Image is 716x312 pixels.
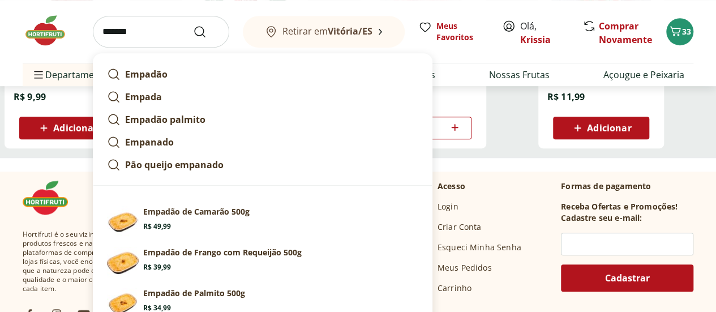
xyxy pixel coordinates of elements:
a: Meus Favoritos [418,20,488,43]
a: Empada [102,86,423,108]
p: Formas de pagamento [561,181,693,192]
p: Empadão de Frango com Requeijão 500g [143,247,302,258]
h3: Cadastre seu e-mail: [561,212,642,224]
img: Empadão de Frango com Requeijão 500g [107,247,139,279]
span: R$ 11,99 [547,91,585,103]
a: Comprar Novamente [599,20,652,46]
a: Login [438,201,458,212]
span: Cadastrar [605,273,650,283]
a: Nossas Frutas [489,68,550,82]
a: Empadão palmito [102,108,423,131]
a: Krissia [520,33,551,46]
a: Açougue e Peixaria [603,68,684,82]
span: Departamentos [32,61,113,88]
span: Adicionar [53,123,97,133]
p: Empadão de Palmito 500g [143,288,245,299]
strong: Empadão palmito [125,113,205,126]
a: Meus Pedidos [438,262,492,273]
button: Retirar emVitória/ES [243,16,405,48]
a: Empadão de Camarão 500gEmpadão de Camarão 500gR$ 49,99 [102,202,423,242]
strong: Empadão [125,68,168,80]
span: R$ 39,99 [143,263,171,272]
a: Pão queijo empanado [102,153,423,176]
span: R$ 9,99 [14,91,46,103]
span: Adicionar [587,123,631,133]
strong: Empanado [125,136,174,148]
img: Hortifruti [23,181,79,215]
a: Esqueci Minha Senha [438,242,521,253]
img: Empadão de Camarão 500g [107,206,139,238]
a: Empadão de Frango com Requeijão 500gEmpadão de Frango com Requeijão 500gR$ 39,99 [102,242,423,283]
span: Meus Favoritos [436,20,488,43]
button: Submit Search [193,25,220,39]
button: Adicionar [19,117,115,139]
span: Olá, [520,19,571,46]
button: Menu [32,61,45,88]
button: Carrinho [666,18,693,45]
a: Empanado [102,131,423,153]
strong: Pão queijo empanado [125,159,224,171]
img: Hortifruti [23,14,79,48]
span: Hortifruti é o seu vizinho especialista em produtos frescos e naturais. Nas nossas plataformas de... [23,230,172,293]
span: Retirar em [282,26,372,36]
p: Empadão de Camarão 500g [143,206,250,217]
span: R$ 49,99 [143,222,171,231]
p: Acesso [438,181,465,192]
h3: Receba Ofertas e Promoções! [561,201,678,212]
span: 33 [682,26,691,37]
input: search [93,16,229,48]
strong: Empada [125,91,162,103]
b: Vitória/ES [328,25,372,37]
a: Carrinho [438,283,471,294]
a: Criar Conta [438,221,482,233]
a: Empadão [102,63,423,86]
button: Adicionar [553,117,649,139]
button: Cadastrar [561,264,693,292]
